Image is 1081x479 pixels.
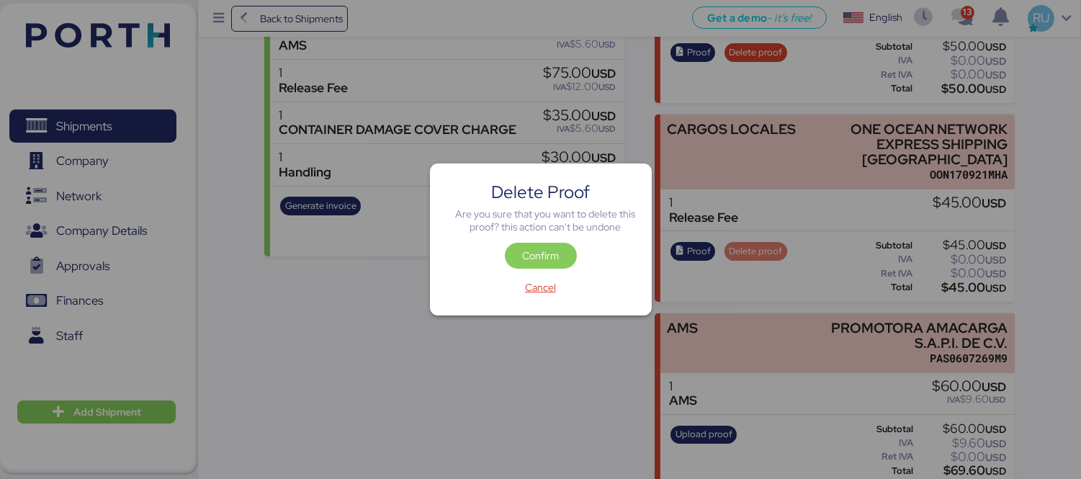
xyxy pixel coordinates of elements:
button: Cancel [505,274,577,300]
span: Confirm [522,247,559,264]
div: Are you sure that you want to delete this proof? this action can't be undone [454,207,637,233]
button: Confirm [505,243,577,269]
span: Cancel [525,279,556,296]
div: Delete Proof [445,186,637,199]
